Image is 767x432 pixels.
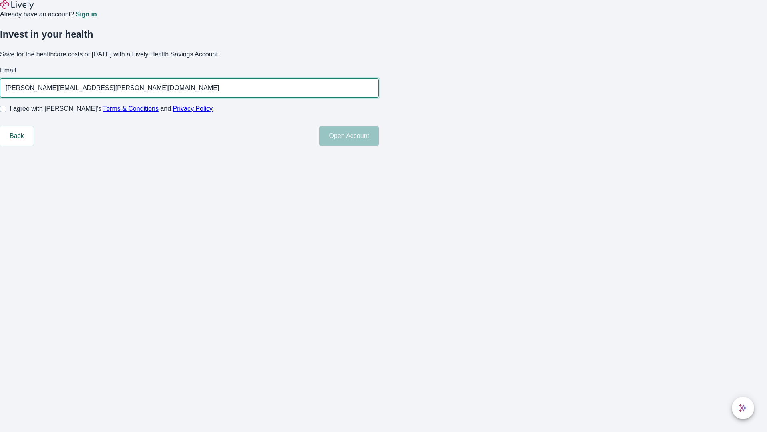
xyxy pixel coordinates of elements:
a: Terms & Conditions [103,105,159,112]
button: chat [732,397,754,419]
a: Sign in [76,11,97,18]
a: Privacy Policy [173,105,213,112]
span: I agree with [PERSON_NAME]’s and [10,104,213,114]
svg: Lively AI Assistant [739,404,747,412]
